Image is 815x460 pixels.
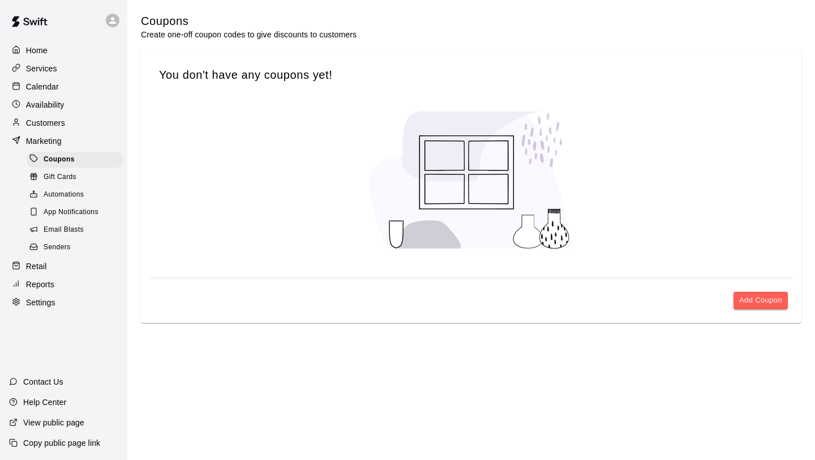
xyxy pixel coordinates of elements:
span: Email Blasts [44,224,84,236]
img: No coupons created [358,100,585,259]
p: Contact Us [23,376,63,387]
div: Coupons [27,152,123,168]
p: Create one-off coupon codes to give discounts to customers [141,29,357,40]
span: Coupons [44,154,75,165]
p: Home [26,45,48,56]
a: Coupons [27,151,127,168]
a: Customers [9,114,118,131]
a: Reports [9,276,118,293]
a: Availability [9,96,118,113]
p: Help Center [23,397,66,408]
p: Calendar [26,81,59,92]
p: Settings [26,297,55,308]
p: View public page [23,417,84,428]
a: Gift Cards [27,168,127,186]
a: Calendar [9,78,118,95]
span: Gift Cards [44,172,76,183]
div: App Notifications [27,205,123,220]
a: Settings [9,294,118,311]
div: Gift Cards [27,169,123,185]
p: Copy public page link [23,437,100,449]
p: Availability [26,99,65,110]
a: Retail [9,258,118,275]
a: Marketing [9,133,118,150]
p: Reports [26,279,54,290]
h5: You don't have any coupons yet! [159,67,783,83]
a: Senders [27,239,127,257]
a: App Notifications [27,204,127,222]
button: Add Coupon [733,292,788,309]
a: Home [9,42,118,59]
div: Email Blasts [27,222,123,238]
h5: Coupons [141,14,357,29]
a: Services [9,60,118,77]
p: Services [26,63,57,74]
p: Customers [26,117,65,129]
div: Senders [27,240,123,255]
div: Automations [27,187,123,203]
p: Retail [26,261,47,272]
span: Senders [44,242,71,253]
a: Email Blasts [27,222,127,239]
span: Automations [44,189,84,201]
span: App Notifications [44,207,98,218]
a: Automations [27,186,127,204]
p: Marketing [26,135,62,147]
